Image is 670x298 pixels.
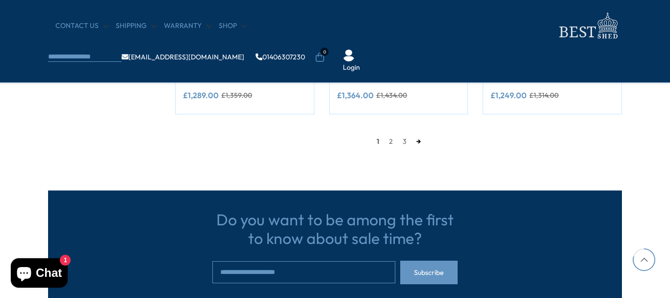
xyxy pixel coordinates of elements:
[372,134,384,149] span: 1
[343,63,360,73] a: Login
[376,92,407,99] del: £1,434.00
[219,21,247,31] a: Shop
[337,91,374,99] ins: £1,364.00
[414,269,444,276] span: Subscribe
[412,134,426,149] a: →
[212,210,458,248] h3: Do you want to be among the first to know about sale time?
[343,50,355,61] img: User Icon
[256,54,305,60] a: 01406307230
[400,261,458,284] button: Subscribe
[384,134,398,149] a: 2
[8,258,71,290] inbox-online-store-chat: Shopify online store chat
[116,21,156,31] a: Shipping
[122,54,244,60] a: [EMAIL_ADDRESS][DOMAIN_NAME]
[490,91,527,99] ins: £1,249.00
[221,92,252,99] del: £1,359.00
[553,10,622,42] img: logo
[183,91,219,99] ins: £1,289.00
[315,53,325,62] a: 0
[55,21,108,31] a: CONTACT US
[320,48,329,56] span: 0
[529,92,559,99] del: £1,314.00
[164,21,211,31] a: Warranty
[398,134,412,149] a: 3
